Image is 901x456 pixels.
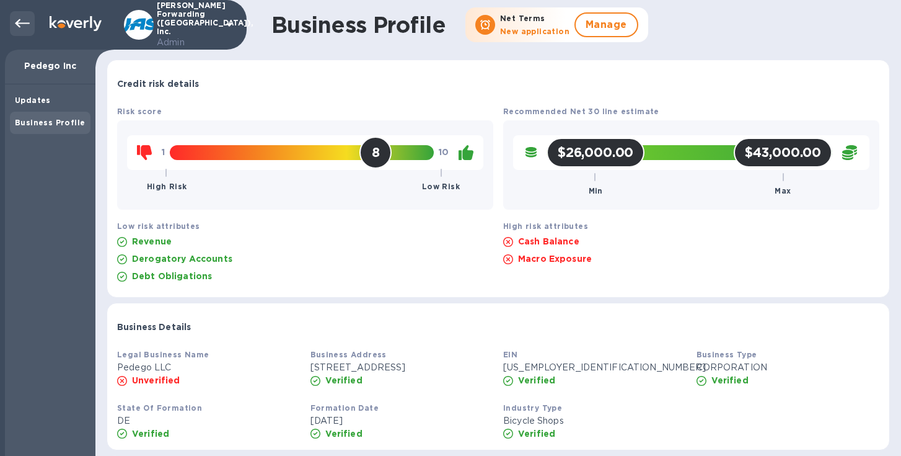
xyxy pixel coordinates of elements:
p: [STREET_ADDRESS] [310,361,494,374]
b: Formation Date [310,403,379,413]
p: Unverified [132,374,180,387]
b: Industry Type [503,403,562,413]
span: Manage [586,17,627,32]
b: Max [775,186,791,195]
b: High risk attributes [503,221,588,231]
img: Logo [50,16,102,31]
b: Updates [15,96,51,105]
p: Credit risk details [117,78,199,90]
p: Pedego LLC [117,361,301,374]
b: Risk score [117,107,162,116]
p: [US_EMPLOYER_IDENTIFICATION_NUMBER] [503,361,687,374]
b: Business Address [310,350,387,359]
div: Business Details [107,303,889,343]
p: Revenue [132,235,172,248]
h2: $26,000.00 [558,145,633,160]
b: Business Profile [15,118,85,127]
b: Legal Business Name [117,350,209,359]
p: Business Details [117,321,191,333]
p: Verified [518,427,555,440]
h2: 8 [372,145,380,160]
b: 10 [439,147,449,157]
div: Credit risk details [107,60,889,100]
p: [DATE] [310,414,494,427]
p: Verified [325,427,363,440]
p: Pedego Inc [15,60,86,72]
b: Low risk attributes [117,221,200,231]
b: High Risk [147,182,187,191]
b: 1 [162,147,165,157]
p: CORPORATION [697,361,880,374]
b: Min [589,186,603,195]
b: Business Type [697,350,757,359]
p: Verified [518,374,555,387]
b: Net Terms [500,14,545,23]
p: [PERSON_NAME] Forwarding ([GEOGRAPHIC_DATA]), Inc. [157,1,219,49]
b: EIN [503,350,517,359]
p: Admin [157,36,219,49]
b: New application [500,27,569,36]
p: DE [117,414,301,427]
p: Verified [132,427,169,440]
h1: Business Profile [271,12,446,38]
p: Macro Exposure [518,253,592,265]
p: Derogatory Accounts [132,253,232,265]
p: Verified [325,374,363,387]
h2: $43,000.00 [745,145,821,160]
b: Recommended Net 30 line estimate [503,107,659,116]
p: Cash Balance [518,235,579,248]
p: Bicycle Shops [503,414,687,427]
button: Manage [574,12,638,37]
b: Low Risk [422,182,460,191]
b: State Of Formation [117,403,202,413]
p: Debt Obligations [132,270,212,282]
p: Verified [711,374,749,387]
